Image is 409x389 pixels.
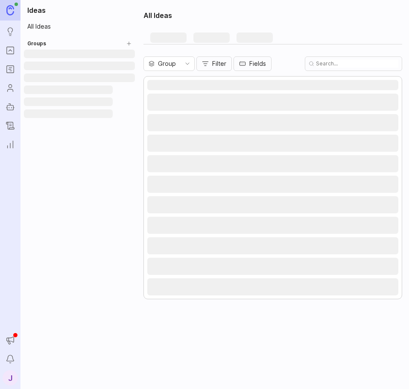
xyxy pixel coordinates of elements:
[3,24,18,39] a: Ideas
[123,38,135,50] button: Create Group
[3,370,18,386] button: J
[181,60,194,67] svg: toggle icon
[234,56,272,71] button: Fields
[143,56,195,71] div: toggle menu
[158,59,176,68] span: Group
[3,137,18,152] a: Reporting
[24,21,135,32] a: All Ideas
[3,99,18,115] a: Autopilot
[3,118,18,133] a: Changelog
[3,62,18,77] a: Roadmaps
[316,60,398,68] input: Search...
[212,59,226,68] span: Filter
[24,5,135,15] h1: Ideas
[6,5,14,15] img: Canny Home
[27,39,46,48] h2: Groups
[249,59,266,68] span: Fields
[3,43,18,58] a: Portal
[196,56,232,71] button: Filter
[143,10,172,21] h2: All Ideas
[3,351,18,367] button: Notifications
[3,80,18,96] a: Users
[3,333,18,348] button: Announcements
